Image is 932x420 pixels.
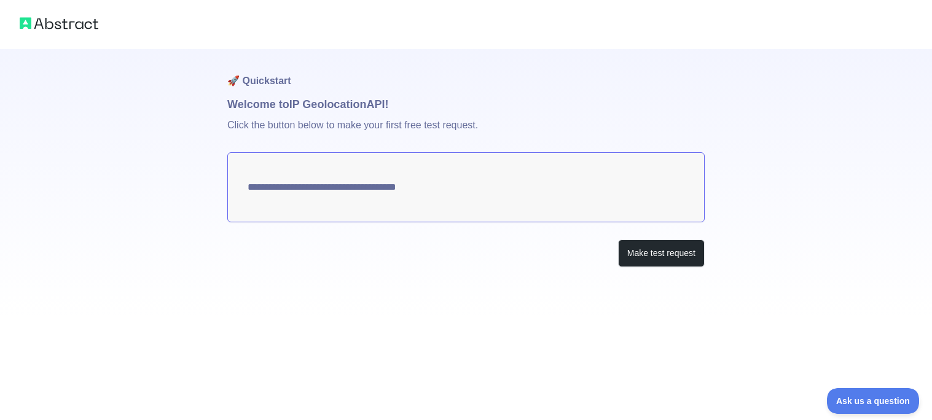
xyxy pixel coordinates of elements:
[827,388,920,414] iframe: Toggle Customer Support
[20,15,98,32] img: Abstract logo
[227,113,705,152] p: Click the button below to make your first free test request.
[227,49,705,96] h1: 🚀 Quickstart
[227,96,705,113] h1: Welcome to IP Geolocation API!
[618,239,705,267] button: Make test request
